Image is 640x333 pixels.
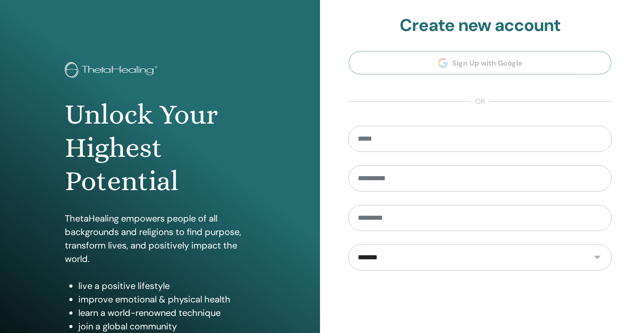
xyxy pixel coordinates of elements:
[78,306,256,320] li: learn a world-renowned technique
[78,320,256,333] li: join a global community
[78,293,256,306] li: improve emotional & physical health
[65,212,256,266] p: ThetaHealing empowers people of all backgrounds and religions to find purpose, transform lives, a...
[78,279,256,293] li: live a positive lifestyle
[348,15,612,36] h2: Create new account
[412,284,549,319] iframe: reCAPTCHA
[65,98,256,198] h1: Unlock Your Highest Potential
[471,96,490,107] span: or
